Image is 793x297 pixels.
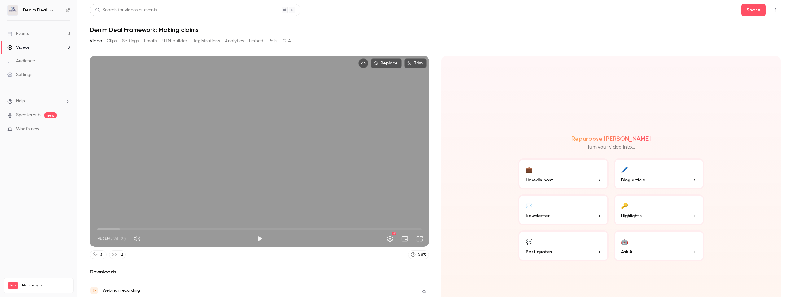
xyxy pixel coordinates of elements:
div: Events [7,31,29,37]
h2: Repurpose [PERSON_NAME] [572,135,651,142]
button: CTA [283,36,291,46]
span: Help [16,98,25,104]
p: Turn your video into... [587,144,635,151]
div: 💬 [526,237,532,246]
div: ✉️ [526,201,532,210]
h2: Downloads [90,268,429,276]
a: 58% [408,250,429,259]
div: Videos [7,44,29,51]
div: 58 % [418,251,426,258]
div: Settings [7,72,32,78]
span: What's new [16,126,39,132]
img: Denim Deal [8,5,18,15]
button: Video [90,36,102,46]
button: 💬Best quotes [518,230,609,261]
button: Turn on miniplayer [399,233,411,245]
span: Blog article [621,177,645,183]
button: Full screen [414,233,426,245]
button: Embed video [358,58,368,68]
span: Pro [8,282,18,289]
span: new [44,112,57,118]
button: Polls [269,36,278,46]
button: 🔑Highlights [614,194,704,225]
button: Settings [122,36,139,46]
span: 24:20 [113,235,126,242]
div: 🤖 [621,237,628,246]
div: 00:00 [97,235,126,242]
div: 31 [100,251,104,258]
button: Share [741,4,766,16]
span: Plan usage [22,283,70,288]
span: Newsletter [526,213,550,219]
span: Highlights [621,213,642,219]
div: HD [392,232,396,235]
button: Mute [131,233,143,245]
div: 12 [119,251,123,258]
div: 🖊️ [621,165,628,174]
div: 🔑 [621,201,628,210]
h1: Denim Deal Framework: Making claims [90,26,781,33]
div: Search for videos or events [95,7,157,13]
button: ✉️Newsletter [518,194,609,225]
div: Audience [7,58,35,64]
button: UTM builder [162,36,187,46]
button: Settings [384,233,396,245]
button: Replace [371,58,402,68]
h6: Denim Deal [23,7,47,13]
button: Clips [107,36,117,46]
button: 🤖Ask Ai... [614,230,704,261]
button: Top Bar Actions [771,5,781,15]
span: 00:00 [97,235,110,242]
button: Registrations [192,36,220,46]
span: LinkedIn post [526,177,553,183]
button: 💼LinkedIn post [518,158,609,189]
button: Trim [404,58,427,68]
li: help-dropdown-opener [7,98,70,104]
span: Ask Ai... [621,249,636,255]
button: Play [253,233,266,245]
button: 🖊️Blog article [614,158,704,189]
button: Emails [144,36,157,46]
span: Best quotes [526,249,552,255]
span: / [110,235,113,242]
a: SpeakerHub [16,112,41,118]
button: Embed [249,36,264,46]
a: 12 [109,250,126,259]
iframe: Noticeable Trigger [63,126,70,132]
div: Webinar recording [102,287,140,294]
a: 31 [90,250,107,259]
div: 💼 [526,165,532,174]
button: Analytics [225,36,244,46]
